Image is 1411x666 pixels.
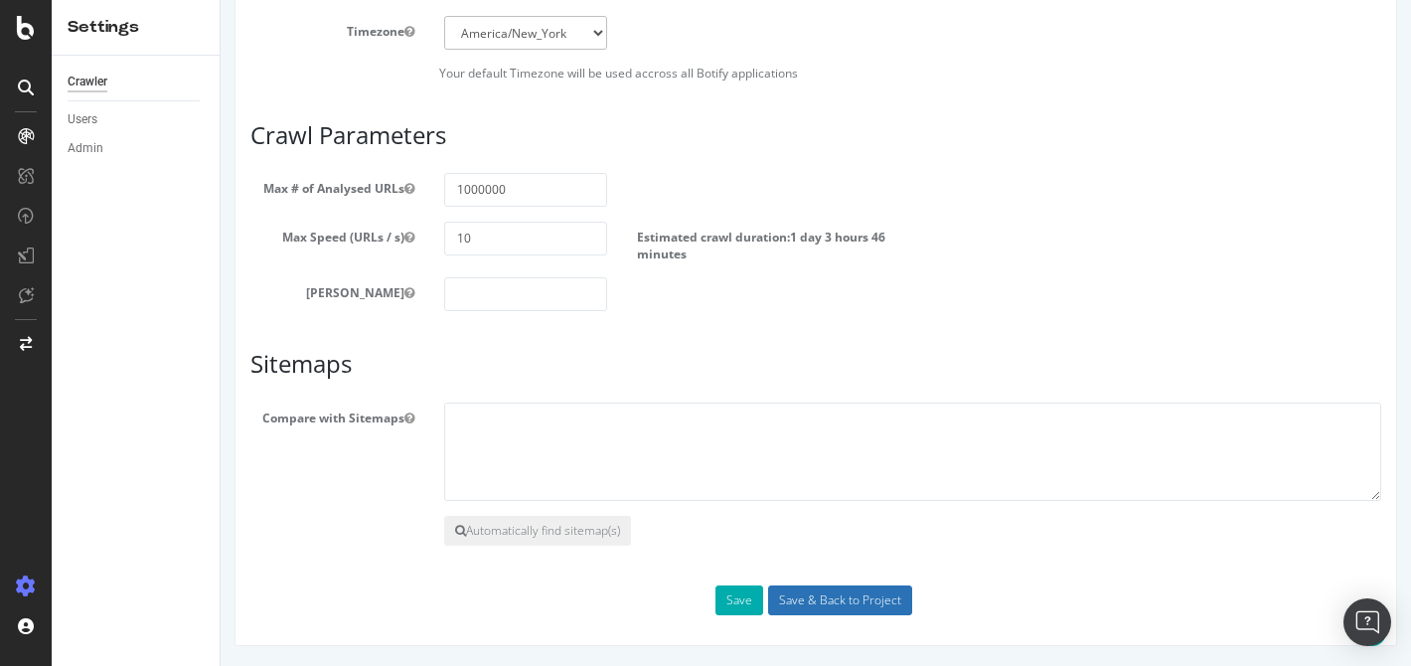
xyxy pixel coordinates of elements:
[15,16,209,40] label: Timezone
[15,222,209,246] label: Max Speed (URLs / s)
[30,65,1161,82] p: Your default Timezone will be used accross all Botify applications
[68,138,206,159] a: Admin
[68,72,206,92] a: Crawler
[15,173,209,197] label: Max # of Analysed URLs
[184,23,194,40] button: Timezone
[68,16,204,39] div: Settings
[184,180,194,197] button: Max # of Analysed URLs
[184,410,194,426] button: Compare with Sitemaps
[1343,598,1391,646] div: Open Intercom Messenger
[495,585,543,615] button: Save
[68,72,107,92] div: Crawler
[68,138,103,159] div: Admin
[15,403,209,426] label: Compare with Sitemaps
[15,277,209,301] label: [PERSON_NAME]
[30,122,1161,148] h3: Crawl Parameters
[184,284,194,301] button: [PERSON_NAME]
[224,516,410,546] button: Automatically find sitemap(s)
[184,229,194,246] button: Max Speed (URLs / s)
[416,222,677,262] label: Estimated crawl duration:
[416,229,665,262] span: 1 day 3 hours 46 minutes
[30,351,1161,377] h3: Sitemaps
[548,585,692,615] input: Save & Back to Project
[68,109,206,130] a: Users
[68,109,97,130] div: Users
